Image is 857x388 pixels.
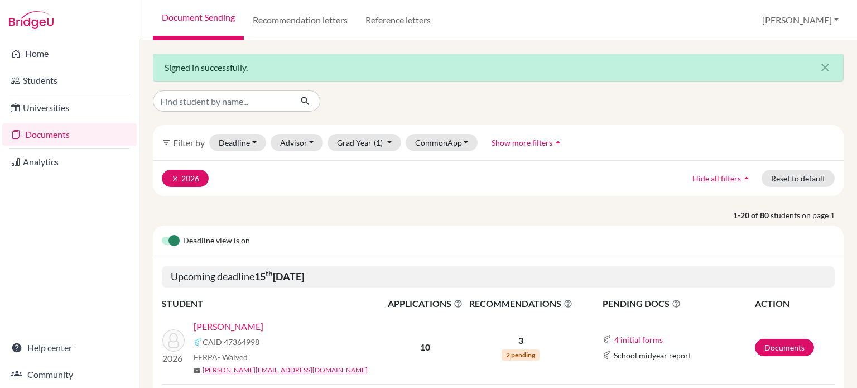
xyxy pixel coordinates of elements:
button: Grad Year(1) [328,134,401,151]
th: ACTION [754,296,835,311]
input: Find student by name... [153,90,291,112]
span: School midyear report [614,349,691,361]
span: 2 pending [502,349,540,361]
i: arrow_drop_up [741,173,752,184]
b: 10 [420,342,430,352]
b: 15 [DATE] [254,270,304,282]
p: 3 [466,334,575,347]
a: Universities [2,97,137,119]
i: close [819,61,832,74]
button: Reset to default [762,170,835,187]
a: Home [2,42,137,65]
a: Documents [2,123,137,146]
span: Show more filters [492,138,552,147]
i: clear [171,175,179,183]
h5: Upcoming deadline [162,266,835,288]
p: 2026 [162,352,185,365]
th: STUDENT [162,296,385,311]
a: [PERSON_NAME][EMAIL_ADDRESS][DOMAIN_NAME] [203,365,368,375]
button: 4 initial forms [614,333,663,346]
span: mail [194,367,200,374]
span: Deadline view is on [183,234,250,248]
span: RECOMMENDATIONS [466,297,575,310]
button: Close [807,54,843,81]
img: Common App logo [603,335,612,344]
span: Hide all filters [692,174,741,183]
span: students on page 1 [771,209,844,221]
img: Anderson, Soren [162,329,185,352]
button: clear2026 [162,170,209,187]
span: - Waived [218,352,248,362]
span: APPLICATIONS [386,297,465,310]
a: Documents [755,339,814,356]
span: FERPA [194,351,248,363]
a: [PERSON_NAME] [194,320,263,333]
span: Filter by [173,137,205,148]
img: Common App logo [603,351,612,360]
span: (1) [374,138,383,147]
span: PENDING DOCS [603,297,754,310]
i: arrow_drop_up [552,137,564,148]
i: filter_list [162,138,171,147]
strong: 1-20 of 80 [733,209,771,221]
img: Common App logo [194,338,203,347]
button: Hide all filtersarrow_drop_up [683,170,762,187]
button: Advisor [271,134,324,151]
span: CAID 47364998 [203,336,259,348]
sup: th [266,269,273,278]
button: [PERSON_NAME] [757,9,844,31]
button: Show more filtersarrow_drop_up [482,134,573,151]
img: Bridge-U [9,11,54,29]
div: Signed in successfully. [153,54,844,82]
a: Help center [2,337,137,359]
a: Students [2,69,137,92]
a: Community [2,363,137,386]
a: Analytics [2,151,137,173]
button: Deadline [209,134,266,151]
button: CommonApp [406,134,478,151]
